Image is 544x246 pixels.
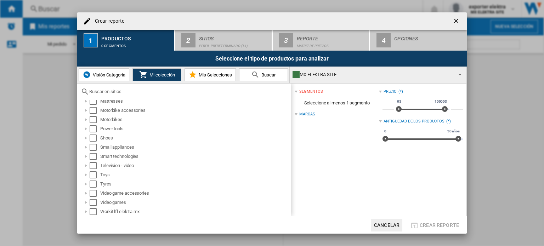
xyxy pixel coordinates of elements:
[100,199,290,206] div: Video games
[100,181,290,188] div: Tyres
[77,30,175,51] button: 1 Productos 0 segmentos
[90,181,100,188] md-checkbox: Select
[90,144,100,151] md-checkbox: Select
[100,125,290,132] div: Power tools
[239,68,288,81] button: Buscar
[394,33,464,40] div: Opciones
[100,162,290,169] div: Television - video
[299,89,323,95] div: segmentos
[100,190,290,197] div: Video game accessories
[90,98,100,105] md-checkbox: Select
[433,99,448,104] span: 10000$
[446,128,461,134] span: 30 años
[453,17,461,26] ng-md-icon: getI18NText('BUTTONS.CLOSE_DIALOG')
[299,111,315,117] div: Marcas
[100,208,290,215] div: Workit lfl elektra mx
[91,18,124,25] h4: Crear reporte
[90,135,100,142] md-checkbox: Select
[396,99,402,104] span: 0$
[273,30,370,51] button: 3 Reporte Matriz de precios
[90,171,100,178] md-checkbox: Select
[279,33,293,47] div: 3
[101,33,171,40] div: Productos
[100,116,290,123] div: Motorbikes
[84,33,98,47] div: 1
[100,135,290,142] div: Shoes
[148,72,175,78] span: Mi colección
[197,72,232,78] span: Mis Selecciones
[370,30,467,51] button: 4 Opciones
[132,68,181,81] button: Mi colección
[384,89,397,95] div: Precio
[371,219,402,231] button: Cancelar
[79,68,129,81] button: Visión Categoría
[90,153,100,160] md-checkbox: Select
[90,162,100,169] md-checkbox: Select
[383,128,387,134] span: 0
[450,14,464,28] button: getI18NText('BUTTONS.CLOSE_DIALOG')
[91,72,125,78] span: Visión Categoría
[376,33,391,47] div: 4
[293,70,452,80] div: MX ELEKTRA SITE
[199,40,269,48] div: Perfil predeterminado (14)
[185,68,236,81] button: Mis Selecciones
[260,72,276,78] span: Buscar
[297,33,367,40] div: Reporte
[100,144,290,151] div: Small appliances
[77,51,467,67] div: Seleccione el tipo de productos para analizar
[101,40,171,48] div: 0 segmentos
[408,219,461,231] button: Crear reporte
[100,171,290,178] div: Toys
[83,70,91,79] img: wiser-icon-blue.png
[100,153,290,160] div: Smart technologies
[100,98,290,105] div: Mattresses
[89,89,288,94] input: Buscar en sitios
[175,30,272,51] button: 2 Sitios Perfil predeterminado (14)
[384,119,444,124] div: Antigüedad de los productos
[199,33,269,40] div: Sitios
[181,33,195,47] div: 2
[90,190,100,197] md-checkbox: Select
[100,107,290,114] div: Motorbike accessories
[90,107,100,114] md-checkbox: Select
[295,96,379,110] span: Seleccione al menos 1 segmento
[420,222,459,228] span: Crear reporte
[90,199,100,206] md-checkbox: Select
[90,208,100,215] md-checkbox: Select
[90,116,100,123] md-checkbox: Select
[297,40,367,48] div: Matriz de precios
[90,125,100,132] md-checkbox: Select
